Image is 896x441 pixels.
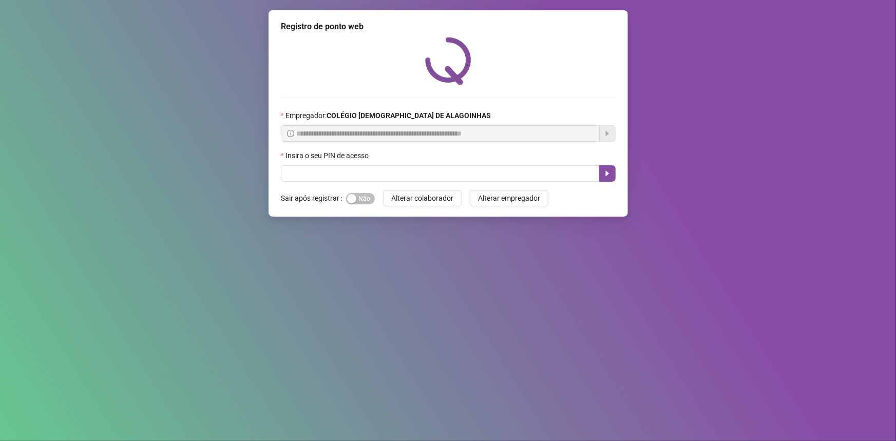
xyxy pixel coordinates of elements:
strong: COLÉGIO [DEMOGRAPHIC_DATA] DE ALAGOINHAS [327,111,491,120]
span: Alterar empregador [478,193,540,204]
div: Registro de ponto web [281,21,616,33]
span: Empregador : [285,110,491,121]
span: Alterar colaborador [391,193,453,204]
span: info-circle [287,130,294,137]
button: Alterar empregador [470,190,548,206]
img: QRPoint [425,37,471,85]
label: Insira o seu PIN de acesso [281,150,375,161]
button: Alterar colaborador [383,190,462,206]
label: Sair após registrar [281,190,346,206]
span: caret-right [603,169,612,178]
